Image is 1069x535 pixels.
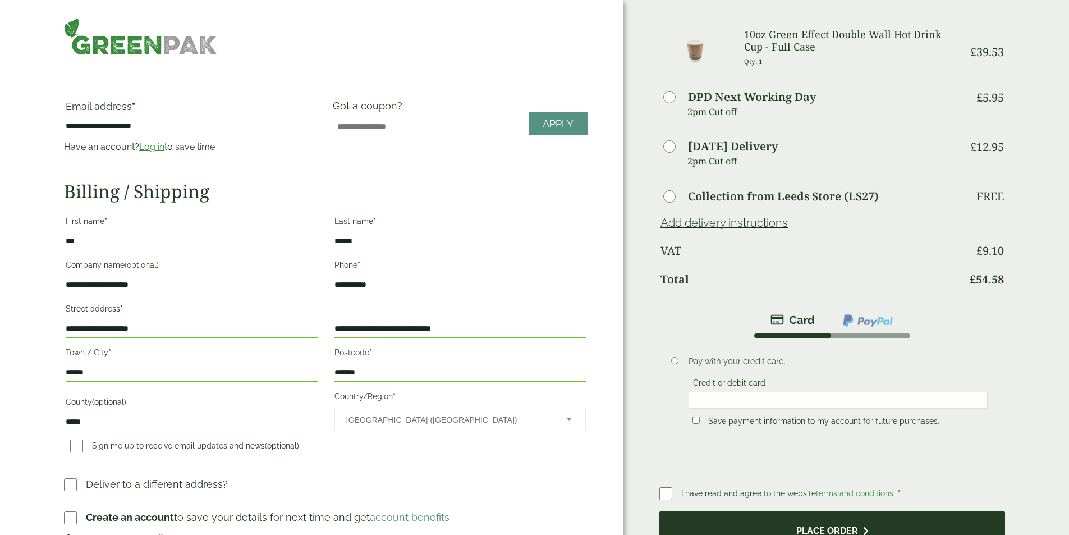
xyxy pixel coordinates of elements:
span: £ [970,272,976,287]
label: [DATE] Delivery [688,141,778,152]
abbr: required [104,217,107,226]
h2: Billing / Shipping [64,181,588,202]
label: Email address [66,102,317,117]
abbr: required [898,489,901,498]
label: Country/Region [334,388,586,408]
bdi: 12.95 [970,139,1004,154]
span: £ [976,243,983,258]
iframe: Secure card payment input frame [692,395,984,405]
span: (optional) [92,397,126,406]
a: account benefits [370,511,449,523]
label: DPD Next Working Day [688,92,816,103]
label: Phone [334,257,586,276]
span: United Kingdom (UK) [346,408,552,432]
p: Pay with your credit card. [689,355,988,368]
p: 2pm Cut off [687,153,961,170]
span: £ [970,139,976,154]
label: Credit or debit card [689,378,770,391]
label: Town / City [66,345,317,364]
label: Last name [334,213,586,232]
a: Add delivery instructions [660,216,788,230]
label: First name [66,213,317,232]
bdi: 5.95 [976,90,1004,105]
small: Qty: 1 [744,57,763,66]
p: Free [976,190,1004,203]
p: Have an account? to save time [64,140,319,154]
img: stripe.png [770,313,815,327]
span: £ [976,90,983,105]
strong: Create an account [86,511,174,523]
bdi: 39.53 [970,44,1004,60]
th: VAT [660,237,961,264]
img: ppcp-gateway.png [842,313,894,328]
span: (optional) [265,441,299,450]
h3: 10oz Green Effect Double Wall Hot Drink Cup - Full Case [744,29,961,53]
p: 2pm Cut off [687,103,961,120]
abbr: required [120,304,123,313]
label: County [66,394,317,413]
label: Street address [66,301,317,320]
span: Apply [543,118,574,130]
a: Log in [139,141,164,152]
span: £ [970,44,976,60]
span: Country/Region [334,408,586,431]
input: Sign me up to receive email updates and news(optional) [70,440,83,452]
a: Apply [529,112,588,136]
label: Collection from Leeds Store (LS27) [688,191,879,202]
span: (optional) [125,260,159,269]
label: Save payment information to my account for future purchases. [704,417,944,429]
label: Sign me up to receive email updates and news [66,441,304,454]
abbr: required [132,100,135,112]
abbr: required [373,217,376,226]
abbr: required [393,392,396,401]
th: Total [660,266,961,293]
abbr: required [369,348,372,357]
p: to save your details for next time and get [86,510,449,525]
abbr: required [108,348,111,357]
img: GreenPak Supplies [64,18,217,55]
label: Company name [66,257,317,276]
label: Got a coupon? [333,100,407,117]
p: Deliver to a different address? [86,477,228,492]
a: terms and conditions [816,489,893,498]
bdi: 54.58 [970,272,1004,287]
bdi: 9.10 [976,243,1004,258]
abbr: required [357,260,360,269]
span: I have read and agree to the website [681,489,896,498]
label: Postcode [334,345,586,364]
